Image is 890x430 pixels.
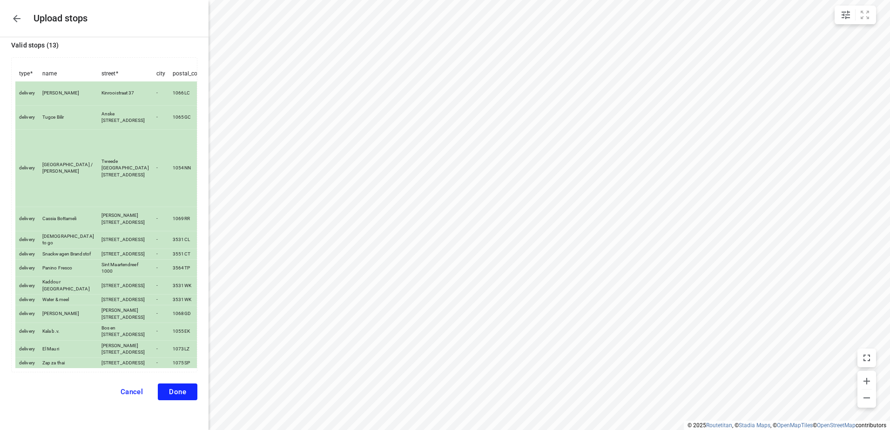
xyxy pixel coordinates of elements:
[15,322,39,340] td: delivery
[98,340,153,358] td: [PERSON_NAME][STREET_ADDRESS]
[739,422,770,429] a: Stadia Maps
[15,305,39,323] td: delivery
[39,249,98,259] td: Snackwagen Brandstof
[169,249,210,259] td: 3551CT
[109,383,155,400] button: Cancel
[39,105,98,129] td: Tugce Bilir
[11,40,197,50] p: Valid stops ( 13 )
[153,305,169,323] td: -
[169,322,210,340] td: 1055EK
[688,422,886,429] li: © 2025 , © , © © contributors
[39,66,98,81] th: name
[15,259,39,277] td: delivery
[153,105,169,129] td: -
[153,340,169,358] td: -
[153,322,169,340] td: -
[15,340,39,358] td: delivery
[169,295,210,305] td: 3531WK
[153,129,169,207] td: -
[169,340,210,358] td: 1073LZ
[153,259,169,277] td: -
[153,231,169,249] td: -
[98,305,153,323] td: [PERSON_NAME][STREET_ADDRESS]
[153,358,169,369] td: -
[169,305,210,323] td: 1068GD
[158,383,197,400] button: Done
[169,358,210,369] td: 1075SP
[98,295,153,305] td: [STREET_ADDRESS]
[15,358,39,369] td: delivery
[153,295,169,305] td: -
[169,105,210,129] td: 1065GC
[34,13,88,24] h5: Upload stops
[15,105,39,129] td: delivery
[706,422,732,429] a: Routetitan
[39,305,98,323] td: [PERSON_NAME]
[98,249,153,259] td: [STREET_ADDRESS]
[98,105,153,129] td: Anske [STREET_ADDRESS]
[15,66,39,81] th: type *
[98,277,153,295] td: [STREET_ADDRESS]
[98,66,153,81] th: street *
[817,422,856,429] a: OpenStreetMap
[835,6,876,24] div: small contained button group
[98,129,153,207] td: Tweede [GEOGRAPHIC_DATA][STREET_ADDRESS]
[15,129,39,207] td: delivery
[169,129,210,207] td: 1054NN
[39,81,98,106] td: [PERSON_NAME]
[121,388,143,396] span: Cancel
[169,231,210,249] td: 3531CL
[15,277,39,295] td: delivery
[39,207,98,231] td: Cassia Bottameli
[15,81,39,106] td: delivery
[169,81,210,106] td: 1066LC
[15,207,39,231] td: delivery
[169,277,210,295] td: 3531WK
[39,277,98,295] td: Kaddour [GEOGRAPHIC_DATA]
[15,295,39,305] td: delivery
[98,207,153,231] td: [PERSON_NAME][STREET_ADDRESS]
[169,207,210,231] td: 1069RR
[15,231,39,249] td: delivery
[98,322,153,340] td: Bos en [STREET_ADDRESS]
[98,81,153,106] td: Kinrooistraat 37
[153,249,169,259] td: -
[169,66,210,81] th: postal_code *
[39,358,98,369] td: Zap za thai
[153,277,169,295] td: -
[98,259,153,277] td: Sint Maartendreef 1000
[15,249,39,259] td: delivery
[98,358,153,369] td: [STREET_ADDRESS]
[98,231,153,249] td: [STREET_ADDRESS]
[39,259,98,277] td: Panino Fresco
[169,388,186,396] span: Done
[153,207,169,231] td: -
[39,231,98,249] td: [DEMOGRAPHIC_DATA] to go
[153,81,169,106] td: -
[39,295,98,305] td: Water & meel
[39,340,98,358] td: El Mauri
[39,322,98,340] td: Kala b.v.
[39,129,98,207] td: [GEOGRAPHIC_DATA] / [PERSON_NAME]
[169,259,210,277] td: 3564TP
[153,66,169,81] th: city
[777,422,813,429] a: OpenMapTiles
[836,6,855,24] button: Map settings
